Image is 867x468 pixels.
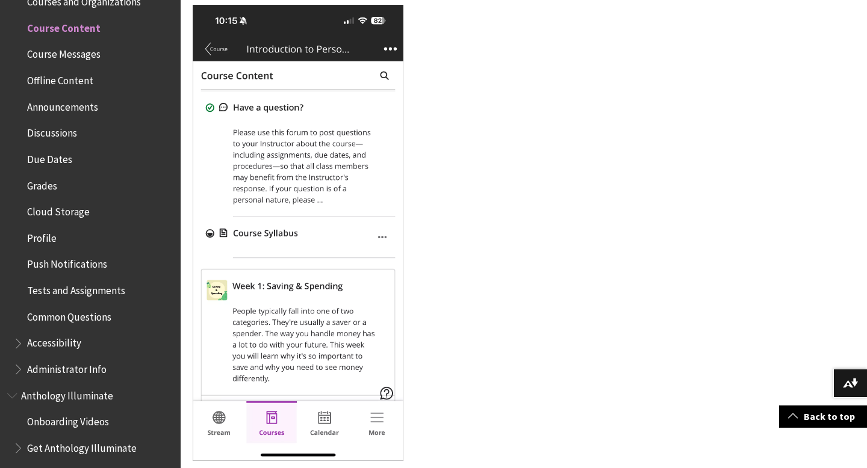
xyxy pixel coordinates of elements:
span: Grades [27,176,57,192]
span: Profile [27,228,57,244]
span: Tests and Assignments [27,280,125,297]
span: Onboarding Videos [27,412,109,428]
span: Get Anthology Illuminate [27,438,137,454]
img: Learn Ultra Course Content Student Screen in mobile view [193,5,403,461]
span: Due Dates [27,149,72,165]
a: Back to top [779,405,867,428]
span: Administrator Info [27,359,107,375]
span: Discussions [27,123,77,139]
span: Announcements [27,97,98,113]
span: Offline Content [27,70,93,87]
span: Course Messages [27,45,101,61]
span: Push Notifications [27,254,107,271]
span: Course Content [27,18,101,34]
span: Accessibility [27,333,81,349]
span: Common Questions [27,307,111,323]
span: Anthology Illuminate [21,386,113,402]
span: Cloud Storage [27,202,90,218]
